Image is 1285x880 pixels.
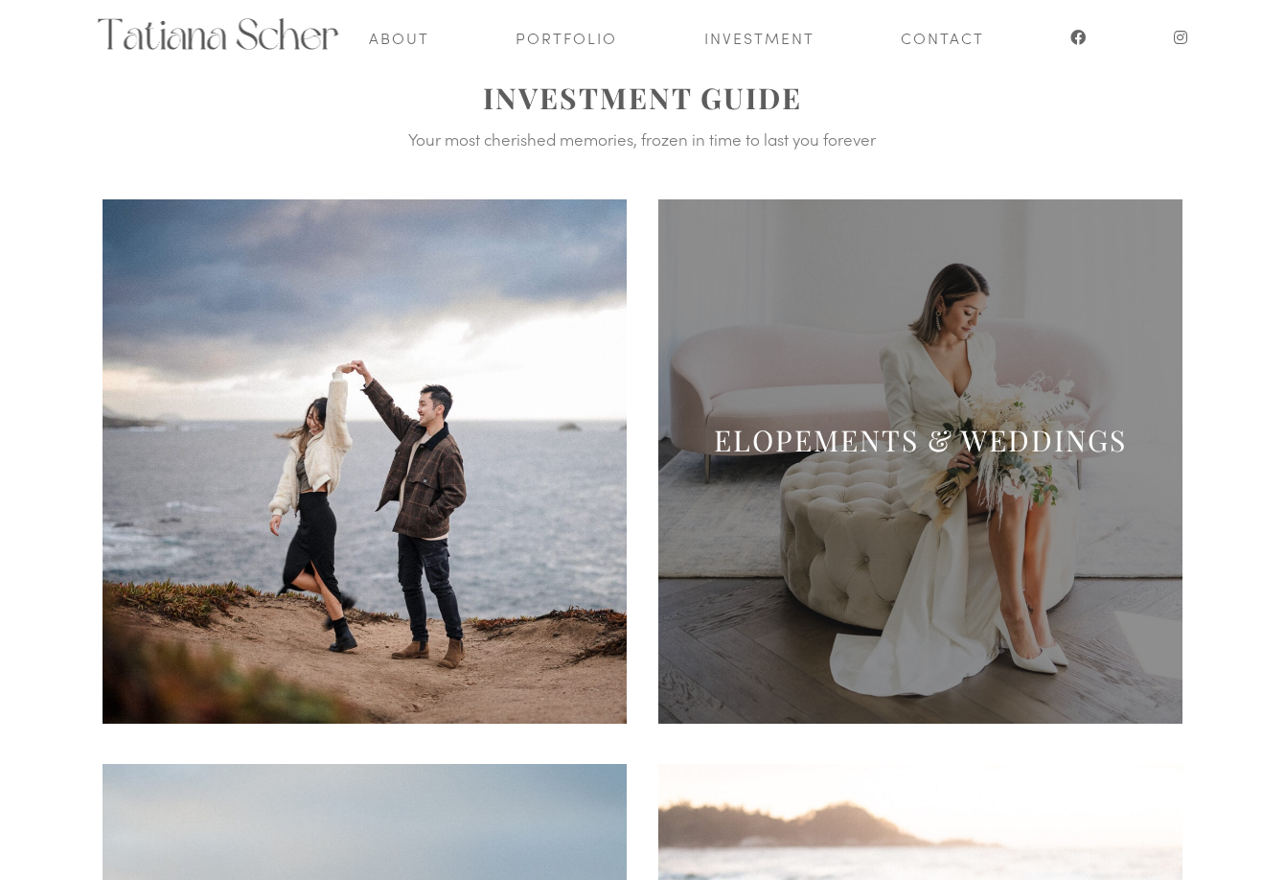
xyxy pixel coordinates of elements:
h2: INVESTMENT GUIDE [128,80,1157,127]
a: Elopements & Weddings [714,421,1127,459]
img: Elopement photography [96,18,340,49]
a: Engagement photography portfolio [103,706,627,729]
span: Your most cherished memories, frozen in time to last you forever [408,127,876,151]
a: Beauty bridal portrait [658,706,1182,729]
